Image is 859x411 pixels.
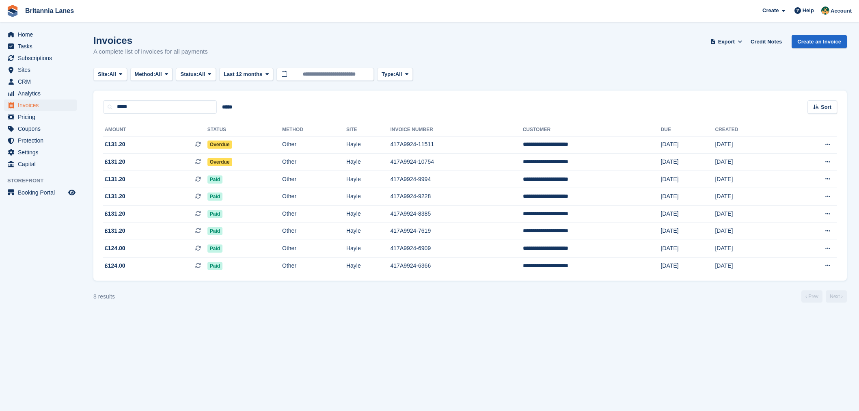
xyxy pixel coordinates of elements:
span: Storefront [7,177,81,185]
span: CRM [18,76,67,87]
td: 417A9924-10754 [391,154,523,171]
a: menu [4,52,77,64]
span: Create [762,6,779,15]
td: Other [282,136,346,154]
td: Hayle [346,136,391,154]
a: Create an Invoice [792,35,847,48]
td: [DATE] [715,240,785,257]
td: [DATE] [661,188,715,205]
a: menu [4,158,77,170]
a: menu [4,135,77,146]
span: All [155,70,162,78]
button: Type: All [377,68,413,81]
a: Previous [801,290,822,303]
span: Overdue [207,158,232,166]
td: [DATE] [661,223,715,240]
img: Nathan Kellow [821,6,829,15]
td: Other [282,240,346,257]
button: Site: All [93,68,127,81]
td: 417A9924-6366 [391,257,523,274]
td: [DATE] [661,205,715,223]
span: Tasks [18,41,67,52]
span: Export [718,38,735,46]
span: Protection [18,135,67,146]
td: Hayle [346,188,391,205]
button: Status: All [176,68,216,81]
span: Help [803,6,814,15]
span: Capital [18,158,67,170]
a: menu [4,100,77,111]
td: [DATE] [715,171,785,188]
span: Paid [207,227,222,235]
td: [DATE] [715,223,785,240]
span: £131.20 [105,210,125,218]
td: Hayle [346,240,391,257]
span: Last 12 months [224,70,262,78]
td: Other [282,257,346,274]
a: menu [4,29,77,40]
th: Method [282,123,346,136]
td: [DATE] [661,154,715,171]
td: Hayle [346,205,391,223]
button: Last 12 months [219,68,273,81]
span: Pricing [18,111,67,123]
td: 417A9924-9994 [391,171,523,188]
span: £131.20 [105,227,125,235]
td: [DATE] [661,136,715,154]
td: Other [282,154,346,171]
td: 417A9924-9228 [391,188,523,205]
span: All [109,70,116,78]
a: menu [4,187,77,198]
td: [DATE] [715,257,785,274]
span: Booking Portal [18,187,67,198]
span: Site: [98,70,109,78]
a: menu [4,41,77,52]
img: stora-icon-8386f47178a22dfd0bd8f6a31ec36ba5ce8667c1dd55bd0f319d3a0aa187defe.svg [6,5,19,17]
span: Settings [18,147,67,158]
th: Site [346,123,391,136]
th: Created [715,123,785,136]
span: Account [831,7,852,15]
span: £131.20 [105,158,125,166]
td: 417A9924-7619 [391,223,523,240]
a: menu [4,88,77,99]
span: Analytics [18,88,67,99]
td: 417A9924-8385 [391,205,523,223]
span: £131.20 [105,192,125,201]
th: Invoice Number [391,123,523,136]
span: Paid [207,262,222,270]
h1: Invoices [93,35,208,46]
a: Preview store [67,188,77,197]
span: Paid [207,210,222,218]
span: Status: [180,70,198,78]
span: Paid [207,193,222,201]
td: Hayle [346,223,391,240]
td: Hayle [346,257,391,274]
th: Status [207,123,282,136]
span: Paid [207,244,222,253]
th: Amount [103,123,207,136]
td: [DATE] [661,171,715,188]
th: Customer [523,123,661,136]
span: Sites [18,64,67,76]
span: All [199,70,205,78]
a: menu [4,76,77,87]
span: Invoices [18,100,67,111]
a: menu [4,111,77,123]
div: 8 results [93,292,115,301]
td: [DATE] [715,205,785,223]
span: Coupons [18,123,67,134]
span: Paid [207,175,222,184]
span: £124.00 [105,262,125,270]
td: Other [282,223,346,240]
span: Sort [821,103,831,111]
span: £131.20 [105,140,125,149]
td: Hayle [346,154,391,171]
td: Other [282,205,346,223]
button: Method: All [130,68,173,81]
span: All [395,70,402,78]
td: [DATE] [715,136,785,154]
td: Hayle [346,171,391,188]
span: Overdue [207,141,232,149]
a: Next [826,290,847,303]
